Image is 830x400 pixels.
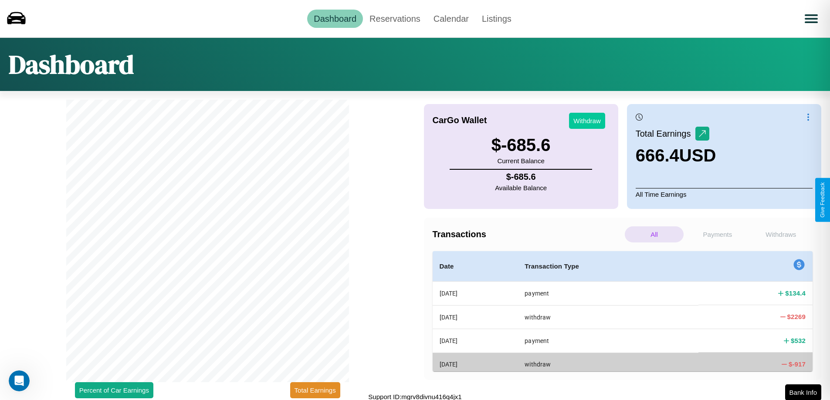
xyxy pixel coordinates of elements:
button: Open menu [799,7,823,31]
th: [DATE] [433,282,518,306]
h3: $ -685.6 [491,135,551,155]
th: payment [518,282,698,306]
button: Total Earnings [290,382,340,398]
button: Percent of Car Earnings [75,382,153,398]
p: All Time Earnings [636,188,813,200]
a: Listings [475,10,518,28]
h4: Transaction Type [525,261,691,272]
table: simple table [433,251,813,376]
h1: Dashboard [9,47,134,82]
th: [DATE] [433,305,518,329]
p: Current Balance [491,155,551,167]
th: payment [518,329,698,353]
h4: Transactions [433,229,623,239]
a: Reservations [363,10,427,28]
p: Total Earnings [636,126,695,141]
h3: 666.4 USD [636,146,716,165]
p: Withdraws [752,226,810,242]
h4: $ 134.4 [785,289,806,298]
iframe: Intercom live chat [9,370,30,391]
th: [DATE] [433,329,518,353]
p: Payments [688,226,747,242]
th: withdraw [518,305,698,329]
h4: $ 2269 [787,312,806,321]
a: Calendar [427,10,475,28]
h4: Date [440,261,511,272]
h4: $ -917 [789,360,806,369]
div: Give Feedback [820,182,826,218]
h4: $ 532 [791,336,806,345]
h4: $ -685.6 [495,172,547,182]
a: Dashboard [307,10,363,28]
th: withdraw [518,353,698,376]
button: Withdraw [569,113,605,129]
p: All [625,226,684,242]
p: Available Balance [495,182,547,194]
h4: CarGo Wallet [433,115,487,125]
th: [DATE] [433,353,518,376]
